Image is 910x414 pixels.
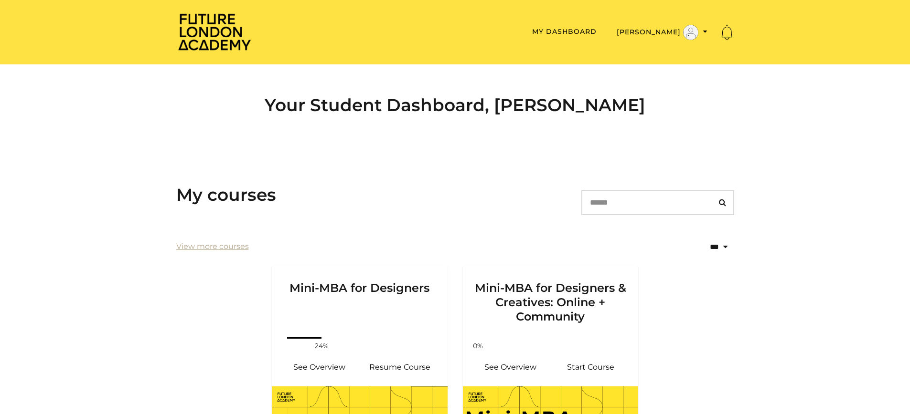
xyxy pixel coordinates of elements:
[176,95,734,115] h2: Your Student Dashboard, [PERSON_NAME]
[474,266,627,324] h3: Mini-MBA for Designers & Creatives: Online + Community
[176,12,253,51] img: Home Page
[283,266,436,324] h3: Mini-MBA for Designers
[463,266,639,335] a: Mini-MBA for Designers & Creatives: Online + Community
[360,356,440,379] a: Mini-MBA for Designers: Resume Course
[532,27,597,36] a: My Dashboard
[272,266,448,335] a: Mini-MBA for Designers
[471,356,551,379] a: Mini-MBA for Designers & Creatives: Online + Community: See Overview
[279,356,360,379] a: Mini-MBA for Designers: See Overview
[679,236,734,258] select: status
[467,341,490,351] span: 0%
[176,241,249,252] a: View more courses
[310,341,333,351] span: 24%
[550,356,631,379] a: Mini-MBA for Designers & Creatives: Online + Community: Resume Course
[176,185,276,205] h3: My courses
[614,24,710,41] button: Toggle menu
